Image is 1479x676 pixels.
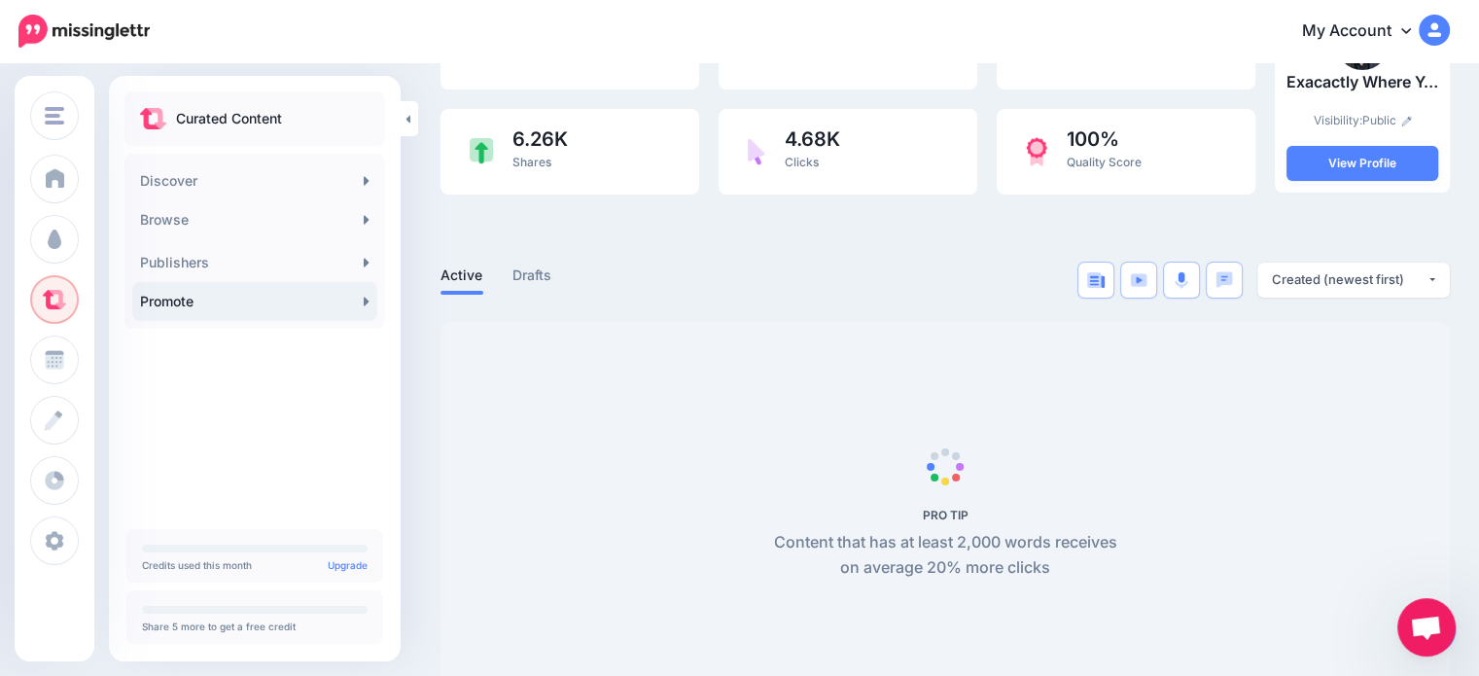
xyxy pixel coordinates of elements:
span: Posts [514,50,545,64]
span: Shares [512,155,551,169]
img: share-green.png [470,138,493,164]
h5: PRO TIP [763,508,1128,522]
p: Exacactly Where You Want to Be [1286,70,1438,95]
img: menu.png [45,107,64,125]
p: Content that has at least 2,000 words receives on average 20% more clicks [763,530,1128,581]
span: 100% [1067,129,1142,149]
img: pencil.png [1401,116,1412,126]
img: microphone.png [1175,271,1188,289]
img: pointer-purple.png [748,138,765,165]
div: Created (newest first) [1272,270,1426,289]
span: 6.26K [512,129,568,149]
img: article-blue.png [1087,272,1105,288]
a: Discover [132,161,377,200]
span: 4.68K [785,129,840,149]
a: My Account [1283,8,1450,55]
span: Clicks [785,155,819,169]
img: video-blue.png [1130,273,1147,287]
p: Curated Content [176,107,282,130]
a: Active [440,264,483,287]
a: Public [1362,113,1412,127]
span: Audience [1076,50,1129,64]
img: Missinglettr [18,15,150,48]
button: Created (newest first) [1257,263,1450,298]
a: Drafts [512,264,552,287]
img: prize-red.png [1026,137,1047,166]
span: Queued [794,50,837,64]
img: curate.png [140,108,166,129]
a: View Profile [1286,146,1438,181]
p: Visibility: [1286,111,1438,130]
span: Quality Score [1067,155,1142,169]
a: Browse [132,200,377,239]
a: Promote [132,282,377,321]
a: Publishers [132,243,377,282]
img: chat-square-blue.png [1215,271,1233,288]
div: Open chat [1397,598,1456,657]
